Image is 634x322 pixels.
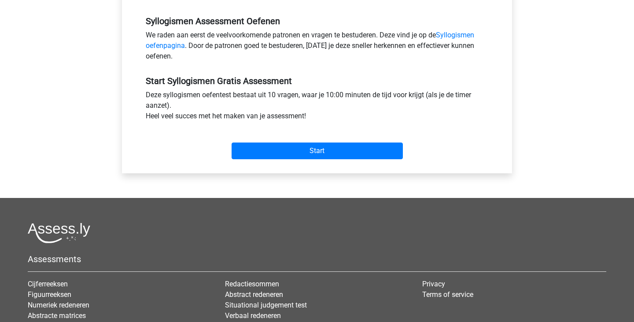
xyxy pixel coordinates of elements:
[28,311,86,320] a: Abstracte matrices
[225,311,281,320] a: Verbaal redeneren
[225,301,307,309] a: Situational judgement test
[422,290,473,299] a: Terms of service
[139,90,495,125] div: Deze syllogismen oefentest bestaat uit 10 vragen, waar je 10:00 minuten de tijd voor krijgt (als ...
[225,280,279,288] a: Redactiesommen
[28,290,71,299] a: Figuurreeksen
[28,301,89,309] a: Numeriek redeneren
[28,254,606,264] h5: Assessments
[28,223,90,243] img: Assessly logo
[225,290,283,299] a: Abstract redeneren
[139,30,495,65] div: We raden aan eerst de veelvoorkomende patronen en vragen te bestuderen. Deze vind je op de . Door...
[146,16,488,26] h5: Syllogismen Assessment Oefenen
[232,143,403,159] input: Start
[422,280,445,288] a: Privacy
[146,76,488,86] h5: Start Syllogismen Gratis Assessment
[28,280,68,288] a: Cijferreeksen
